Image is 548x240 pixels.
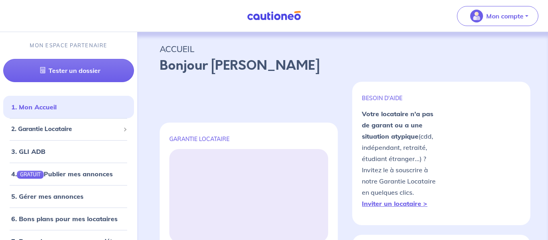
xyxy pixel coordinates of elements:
p: GARANTIE LOCATAIRE [169,135,329,143]
span: 2. Garantie Locataire [11,125,120,134]
p: Mon compte [486,11,524,21]
div: 5. Gérer mes annonces [3,188,134,204]
div: 6. Bons plans pour mes locataires [3,211,134,227]
p: (cdd, indépendant, retraité, étudiant étranger...) ? Invitez le à souscrire à notre Garantie Loca... [362,108,441,209]
a: 3. GLI ADB [11,147,45,155]
p: MON ESPACE PARTENAIRE [30,42,107,49]
a: 4.GRATUITPublier mes annonces [11,170,113,178]
a: Inviter un locataire > [362,200,427,208]
a: 5. Gérer mes annonces [11,192,83,200]
button: illu_account_valid_menu.svgMon compte [457,6,538,26]
a: 1. Mon Accueil [11,103,57,111]
div: 4.GRATUITPublier mes annonces [3,166,134,182]
div: 1. Mon Accueil [3,99,134,115]
img: Cautioneo [244,11,304,21]
img: illu_account_valid_menu.svg [470,10,483,22]
a: 6. Bons plans pour mes locataires [11,215,118,223]
div: 3. GLI ADB [3,143,134,159]
a: Tester un dossier [3,59,134,82]
div: 2. Garantie Locataire [3,121,134,137]
p: BESOIN D'AIDE [362,95,441,102]
strong: Votre locataire n'a pas de garant ou a une situation atypique [362,110,433,140]
p: ACCUEIL [160,42,526,56]
p: Bonjour [PERSON_NAME] [160,56,526,75]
